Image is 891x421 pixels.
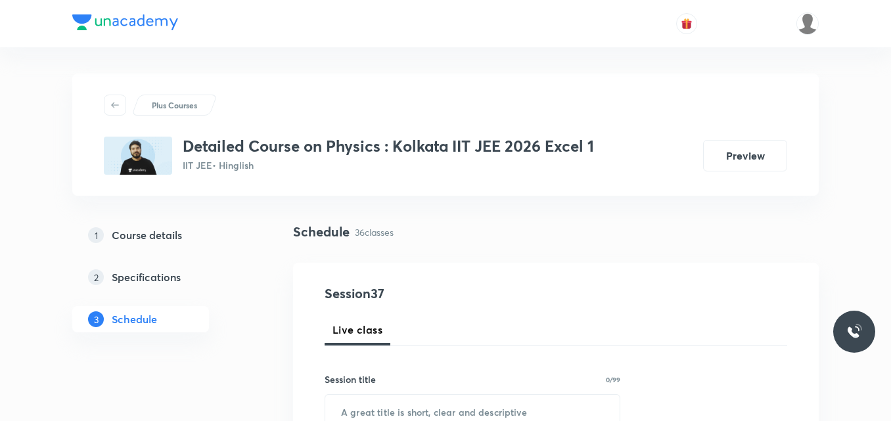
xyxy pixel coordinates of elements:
p: 2 [88,269,104,285]
a: 2Specifications [72,264,251,290]
p: IIT JEE • Hinglish [183,158,594,172]
h4: Session 37 [325,284,564,303]
img: ttu [846,324,862,340]
h5: Schedule [112,311,157,327]
img: 3B005429-646B-42B9-B0B9-E8C0AF61FCCE_plus.png [104,137,172,175]
h4: Schedule [293,222,350,242]
p: 3 [88,311,104,327]
button: Preview [703,140,787,171]
img: avatar [681,18,693,30]
img: Sudipta Bose [796,12,819,35]
h3: Detailed Course on Physics : Kolkata IIT JEE 2026 Excel 1 [183,137,594,156]
a: Company Logo [72,14,178,33]
span: Live class [332,322,382,338]
p: 36 classes [355,225,394,239]
p: Plus Courses [152,99,197,111]
img: Company Logo [72,14,178,30]
a: 1Course details [72,222,251,248]
h5: Course details [112,227,182,243]
button: avatar [676,13,697,34]
p: 0/99 [606,376,620,383]
h6: Session title [325,372,376,386]
p: 1 [88,227,104,243]
h5: Specifications [112,269,181,285]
